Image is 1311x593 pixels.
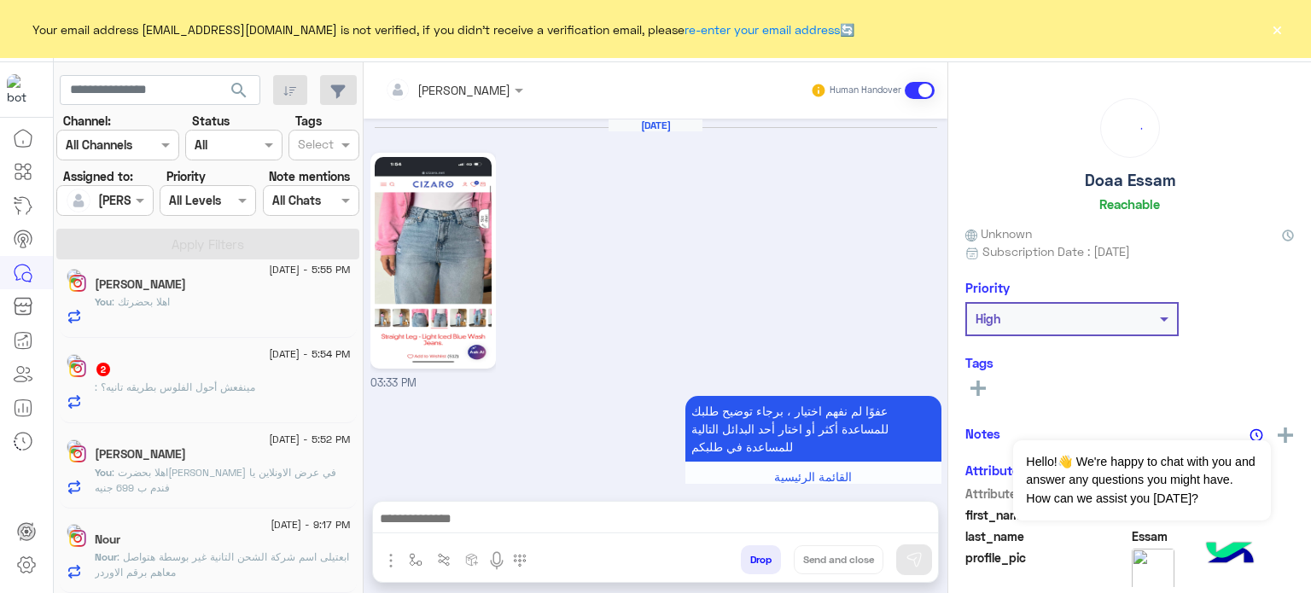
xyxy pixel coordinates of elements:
[982,242,1130,260] span: Subscription Date : [DATE]
[965,506,1128,524] span: first_name
[794,545,883,574] button: Send and close
[67,189,90,212] img: defaultAdmin.png
[487,550,507,571] img: send voice note
[271,517,350,532] span: [DATE] - 9:17 PM
[95,466,112,479] span: You
[685,22,840,37] a: re-enter your email address
[741,545,781,574] button: Drop
[965,549,1128,588] span: profile_pic
[56,229,359,259] button: Apply Filters
[67,439,82,455] img: picture
[95,295,112,308] span: You
[63,167,133,185] label: Assigned to:
[69,275,86,292] img: Instagram
[95,532,120,547] h5: Nour
[67,354,82,369] img: picture
[685,396,941,462] p: 2/9/2025, 3:33 PM
[965,485,1128,503] span: Attribute Name
[830,84,901,97] small: Human Handover
[95,550,117,563] span: Nour
[229,80,249,101] span: search
[1132,549,1174,591] img: picture
[458,545,487,573] button: create order
[7,74,38,105] img: 919860931428189
[965,462,1026,478] h6: Attributes
[96,363,110,376] span: 2
[166,167,206,185] label: Priority
[295,112,322,130] label: Tags
[95,550,349,578] span: ابعتيلى اسم شركة الشحن التانية غير بوسطة هتواصل معاهم برقم الاوردر
[1268,20,1285,38] button: ×
[95,466,336,494] span: اهلا بحضرتك اي بنطلون في عرض الاونلاين يا فندم ب 699 جنيه
[381,550,401,571] img: send attachment
[67,524,82,539] img: picture
[965,224,1032,242] span: Unknown
[69,530,86,547] img: Instagram
[774,469,852,484] span: القائمة الرئيسية
[1105,103,1155,153] div: loading...
[295,135,334,157] div: Select
[218,75,260,112] button: search
[95,381,255,393] span: مينفعش أحول الفلوس بطريقه تانيه؟
[965,527,1128,545] span: last_name
[965,355,1294,370] h6: Tags
[1278,427,1293,443] img: add
[32,20,854,38] span: Your email address [EMAIL_ADDRESS][DOMAIN_NAME] is not verified, if you didn't receive a verifica...
[437,553,451,567] img: Trigger scenario
[269,432,350,447] span: [DATE] - 5:52 PM
[269,346,350,362] span: [DATE] - 5:54 PM
[1013,440,1270,520] span: Hello!👋 We're happy to chat with you and answer any questions you might have. How can we assist y...
[965,280,1010,295] h6: Priority
[609,119,702,131] h6: [DATE]
[63,112,111,130] label: Channel:
[95,277,186,292] h5: arwa ahmed
[67,269,82,284] img: picture
[513,554,527,567] img: make a call
[192,112,230,130] label: Status
[112,295,170,308] span: اهلا بحضرتك
[370,376,417,389] span: 03:33 PM
[1200,525,1260,584] img: hulul-logo.png
[1085,171,1175,190] h5: Doaa Essam
[1099,196,1160,212] h6: Reachable
[69,360,86,377] img: Instagram
[95,447,186,462] h5: Rwan nabil
[409,553,422,567] img: select flow
[906,551,923,568] img: send message
[965,426,1000,441] h6: Notes
[430,545,458,573] button: Trigger scenario
[402,545,430,573] button: select flow
[269,262,350,277] span: [DATE] - 5:55 PM
[69,445,86,462] img: Instagram
[465,553,479,567] img: create order
[1132,527,1295,545] span: Essam
[269,167,350,185] label: Note mentions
